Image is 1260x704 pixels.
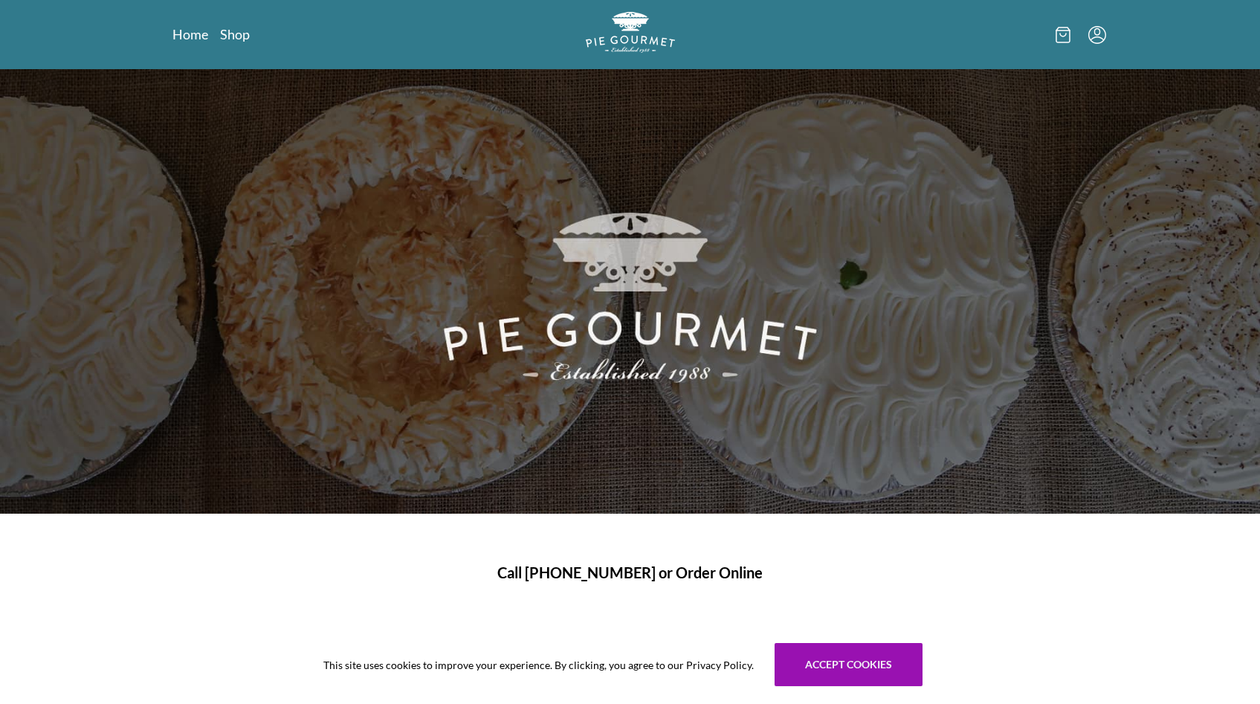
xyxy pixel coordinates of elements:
a: Home [172,25,208,43]
span: This site uses cookies to improve your experience. By clicking, you agree to our Privacy Policy. [323,657,754,673]
img: logo [586,12,675,53]
h1: Call [PHONE_NUMBER] or Order Online [190,561,1070,584]
a: Logo [586,12,675,57]
button: Accept cookies [775,643,923,686]
a: Shop [220,25,250,43]
button: Menu [1088,26,1106,44]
